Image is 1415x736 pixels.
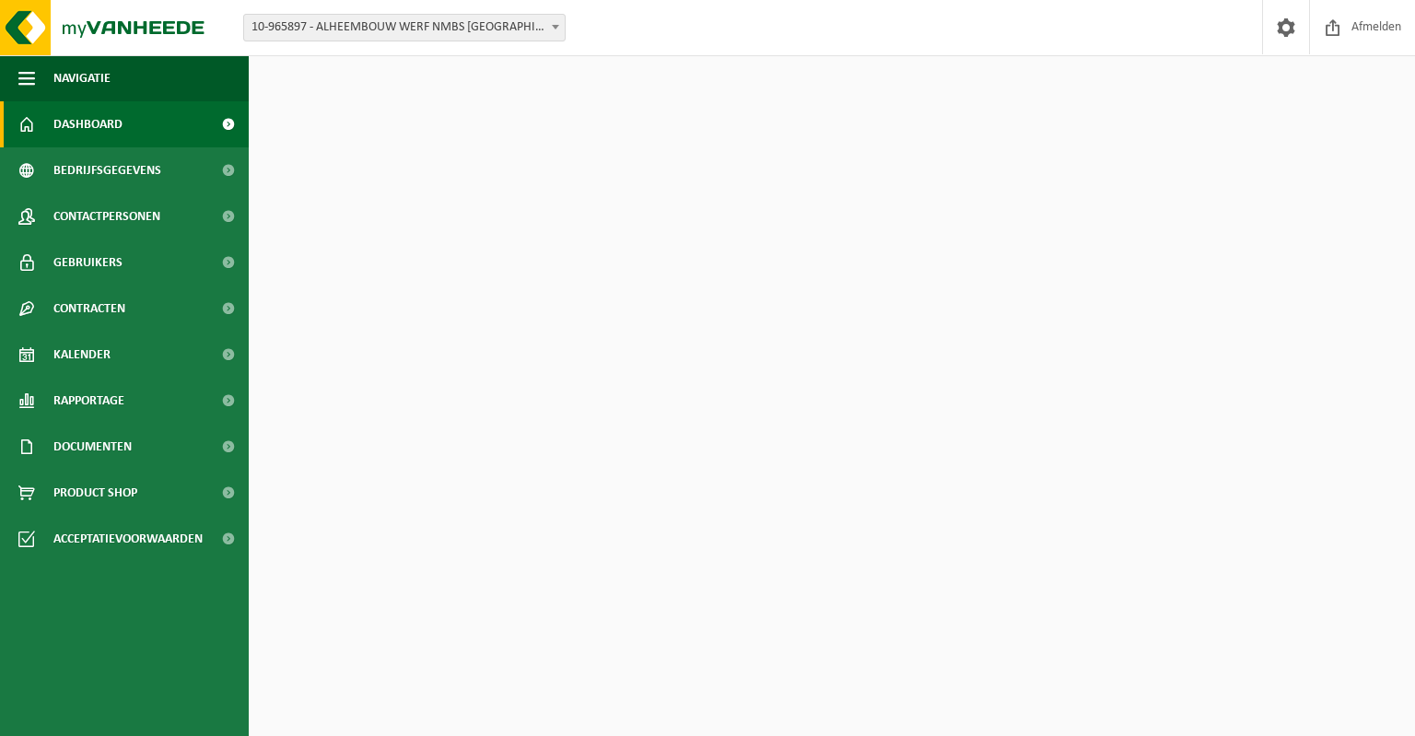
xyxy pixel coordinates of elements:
span: Contracten [53,286,125,332]
span: Bedrijfsgegevens [53,147,161,193]
span: Product Shop [53,470,137,516]
span: Contactpersonen [53,193,160,239]
span: Kalender [53,332,111,378]
span: Gebruikers [53,239,123,286]
span: Dashboard [53,101,123,147]
span: 10-965897 - ALHEEMBOUW WERF NMBS MECHELEN WAB2481 - MECHELEN [244,15,565,41]
span: Acceptatievoorwaarden [53,516,203,562]
span: Documenten [53,424,132,470]
span: 10-965897 - ALHEEMBOUW WERF NMBS MECHELEN WAB2481 - MECHELEN [243,14,566,41]
span: Navigatie [53,55,111,101]
span: Rapportage [53,378,124,424]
